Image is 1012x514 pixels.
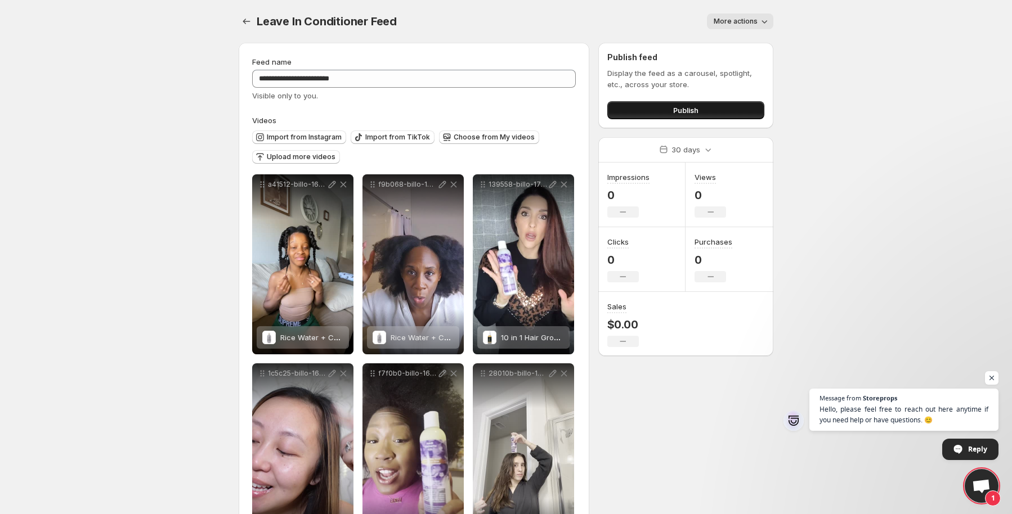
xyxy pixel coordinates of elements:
span: Reply [968,439,987,459]
span: Publish [673,105,698,116]
span: 1 [985,490,1001,506]
p: 0 [607,188,650,202]
button: Import from Instagram [252,130,346,144]
p: 28010b-billo-168379-orig [489,369,547,378]
button: Import from TikTok [351,130,435,144]
h3: Purchases [695,236,732,247]
span: Import from Instagram [267,133,342,142]
p: Display the feed as a carousel, spotlight, etc., across your store. [607,67,764,90]
span: Rice Water + Chebe Leave-In or Rinse Growth Conditioner [280,333,487,342]
span: Videos [252,116,276,125]
span: Import from TikTok [365,133,430,142]
p: 1c5c25-billo-168381-orig [268,369,326,378]
p: $0.00 [607,318,639,331]
button: More actions [707,13,773,29]
span: Leave In Conditioner Feed [257,15,397,28]
div: a41512-billo-168744-orig 1Rice Water + Chebe Leave-In or Rinse Growth ConditionerRice Water + Che... [252,174,353,354]
p: f9b068-billo-168749-orig 1 [378,180,437,189]
img: Rice Water + Chebe Leave-In or Rinse Growth Conditioner [373,331,386,344]
span: Rice Water + Chebe Leave-In or Rinse Growth Conditioner [391,333,598,342]
span: Upload more videos [267,152,335,161]
h3: Views [695,172,716,183]
h3: Impressions [607,172,650,183]
span: Visible only to you. [252,91,318,100]
span: Feed name [252,57,292,66]
span: Hello, please feel free to reach out here anytime if you need help or have questions. 😊 [820,404,988,425]
p: 0 [695,188,726,202]
button: Upload more videos [252,150,340,164]
div: f9b068-billo-168749-orig 1Rice Water + Chebe Leave-In or Rinse Growth ConditionerRice Water + Che... [362,174,464,354]
button: Settings [239,13,254,29]
div: Open chat [965,469,998,503]
p: 0 [695,253,732,267]
h2: Publish feed [607,52,764,63]
img: Rice Water + Chebe Leave-In or Rinse Growth Conditioner [262,331,276,344]
p: f7f0b0-billo-168372-orig 1 [378,369,437,378]
span: Storeprops [863,395,897,401]
button: Publish [607,101,764,119]
button: Choose from My videos [439,130,539,144]
p: a41512-billo-168744-orig 1 [268,180,326,189]
span: Choose from My videos [454,133,535,142]
div: 139558-billo-170225-orig10 in 1 Hair Growth Oil10 in 1 Hair Growth Oil [473,174,574,354]
span: Message from [820,395,861,401]
span: 10 in 1 Hair Growth Oil [501,333,578,342]
img: 10 in 1 Hair Growth Oil [483,331,496,344]
h3: Clicks [607,236,629,247]
p: 30 days [671,144,700,155]
h3: Sales [607,301,626,312]
p: 0 [607,253,639,267]
p: 139558-billo-170225-orig [489,180,547,189]
span: More actions [714,17,758,26]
